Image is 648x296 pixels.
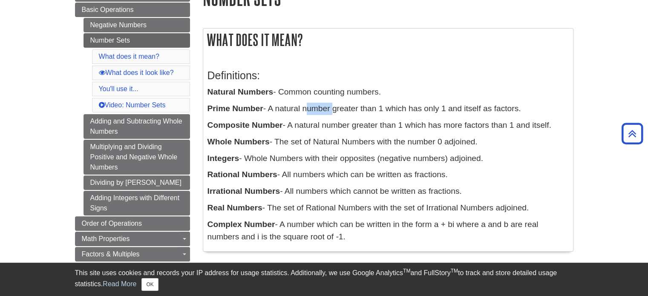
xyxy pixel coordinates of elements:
p: - The set of Rational Numbers with the set of Irrational Numbers adjoined. [207,202,569,214]
span: Factors & Multiples [82,250,140,258]
a: Adding Integers with Different Signs [84,191,190,216]
sup: TM [451,268,458,274]
p: - All numbers which can be written as fractions. [207,169,569,181]
a: Math Properties [75,232,190,246]
a: Number Sets [84,33,190,48]
a: Dividing by [PERSON_NAME] [84,175,190,190]
sup: TM [403,268,410,274]
b: Real Numbers [207,203,262,212]
a: Basic Operations [75,3,190,17]
p: - All numbers which cannot be written as fractions. [207,185,569,198]
b: Complex Number [207,220,275,229]
b: Natural Numbers [207,87,274,96]
span: Math Properties [82,235,130,242]
a: You'll use it... [99,85,138,92]
p: - A number which can be written in the form a + bi where a and b are real numbers and i is the sq... [207,218,569,243]
h3: Definitions: [207,69,569,82]
p: - The set of Natural Numbers with the number 0 adjoined. [207,136,569,148]
b: Integers [207,154,239,163]
p: - A natural number greater than 1 which has only 1 and itself as factors. [207,103,569,115]
a: Video: Number Sets [99,101,166,109]
b: Rational Numbers [207,170,277,179]
a: Multiplying and Dividing Positive and Negative Whole Numbers [84,140,190,175]
button: Close [141,278,158,291]
b: Prime Number [207,104,263,113]
a: What does it mean? [99,53,159,60]
a: Order of Operations [75,216,190,231]
b: Irrational Numbers [207,187,280,195]
b: Composite Number [207,121,283,129]
a: Negative Numbers [84,18,190,32]
p: - Whole Numbers with their opposites (negative numbers) adjoined. [207,152,569,165]
a: Adding and Subtracting Whole Numbers [84,114,190,139]
a: What does it look like? [99,69,174,76]
h2: What does it mean? [203,29,573,51]
a: Back to Top [619,128,646,139]
span: Basic Operations [82,6,134,13]
a: Read More [103,280,136,287]
div: This site uses cookies and records your IP address for usage statistics. Additionally, we use Goo... [75,268,573,291]
span: Order of Operations [82,220,142,227]
a: Factors & Multiples [75,247,190,262]
b: Whole Numbers [207,137,270,146]
p: - A natural number greater than 1 which has more factors than 1 and itself. [207,119,569,132]
p: - Common counting numbers. [207,86,569,98]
